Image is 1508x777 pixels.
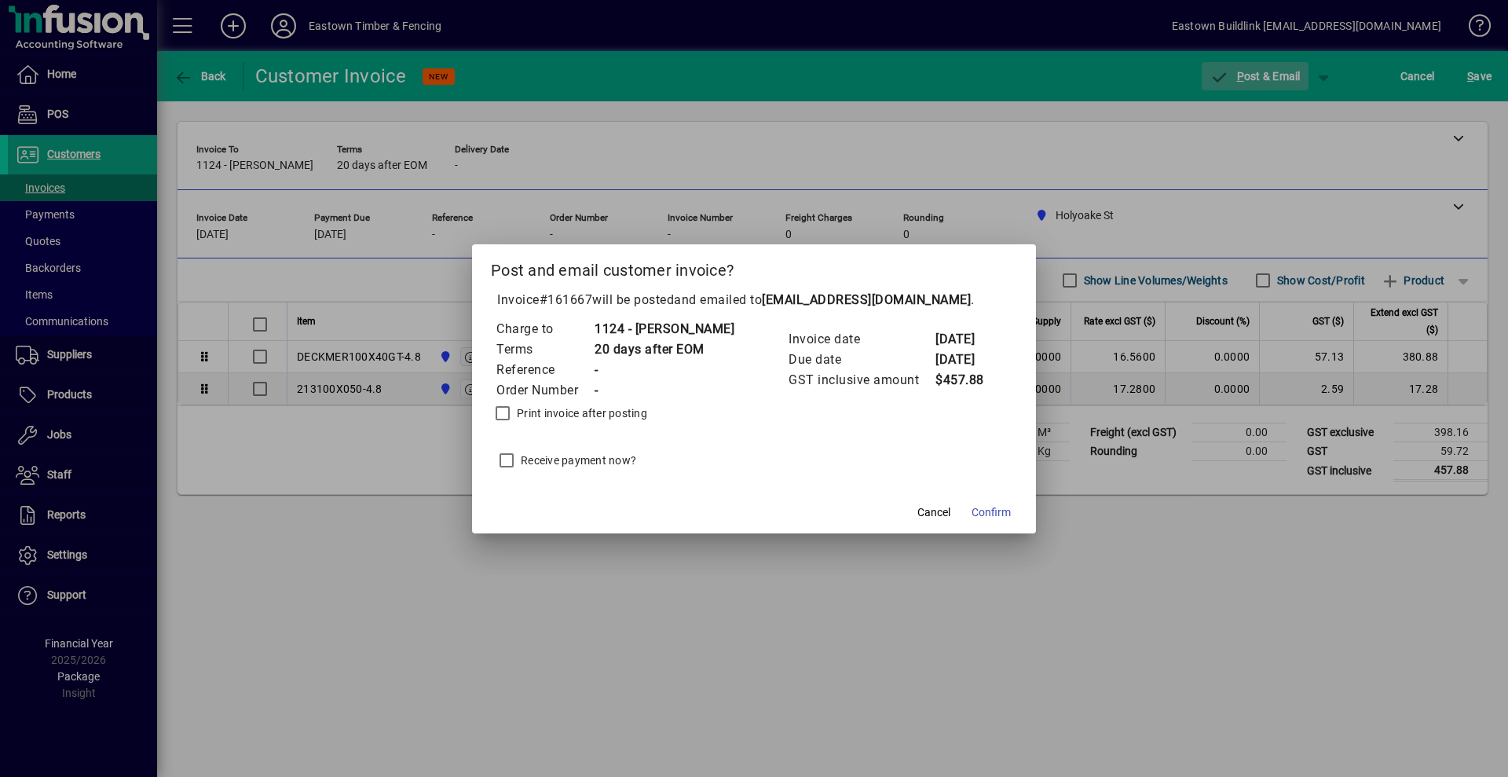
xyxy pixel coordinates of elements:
[935,329,997,350] td: [DATE]
[909,499,959,527] button: Cancel
[674,292,971,307] span: and emailed to
[935,350,997,370] td: [DATE]
[788,370,935,390] td: GST inclusive amount
[594,360,734,380] td: -
[965,499,1017,527] button: Confirm
[496,360,594,380] td: Reference
[496,339,594,360] td: Terms
[472,244,1036,290] h2: Post and email customer invoice?
[518,453,636,468] label: Receive payment now?
[594,319,734,339] td: 1124 - [PERSON_NAME]
[514,405,647,421] label: Print invoice after posting
[594,380,734,401] td: -
[788,350,935,370] td: Due date
[491,291,1017,310] p: Invoice will be posted .
[972,504,1011,521] span: Confirm
[935,370,997,390] td: $457.88
[540,292,593,307] span: #161667
[496,380,594,401] td: Order Number
[788,329,935,350] td: Invoice date
[917,504,950,521] span: Cancel
[496,319,594,339] td: Charge to
[594,339,734,360] td: 20 days after EOM
[762,292,971,307] b: [EMAIL_ADDRESS][DOMAIN_NAME]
